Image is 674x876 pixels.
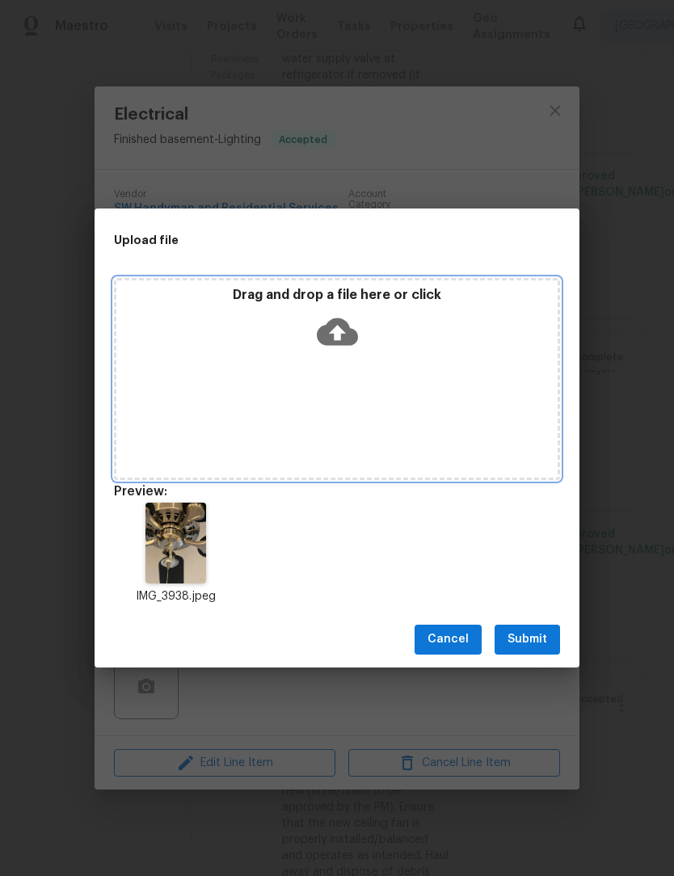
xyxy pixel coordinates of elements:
span: Submit [508,630,547,650]
span: Cancel [428,630,469,650]
button: Cancel [415,625,482,655]
img: 2Q== [145,503,206,583]
h2: Upload file [114,231,487,249]
p: IMG_3938.jpeg [114,588,237,605]
p: Drag and drop a file here or click [116,287,558,304]
button: Submit [495,625,560,655]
